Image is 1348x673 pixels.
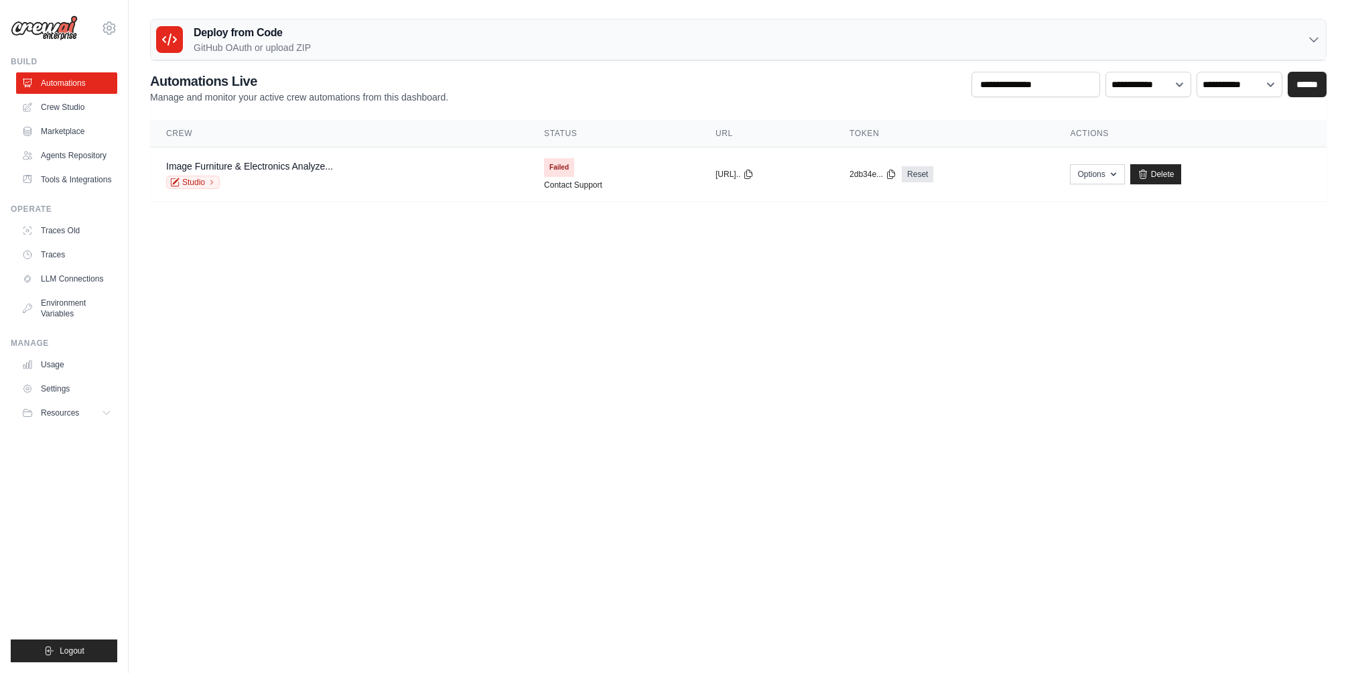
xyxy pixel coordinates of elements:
[16,378,117,400] a: Settings
[166,176,220,189] a: Studio
[11,639,117,662] button: Logout
[902,166,933,182] a: Reset
[16,402,117,424] button: Resources
[194,25,311,41] h3: Deploy from Code
[11,15,78,41] img: Logo
[166,161,333,172] a: Image Furniture & Electronics Analyze...
[544,180,602,190] a: Contact Support
[41,408,79,418] span: Resources
[16,72,117,94] a: Automations
[544,158,574,177] span: Failed
[150,120,528,147] th: Crew
[16,121,117,142] a: Marketplace
[833,120,1054,147] th: Token
[11,338,117,349] div: Manage
[16,292,117,324] a: Environment Variables
[16,220,117,241] a: Traces Old
[11,56,117,67] div: Build
[1130,164,1182,184] a: Delete
[194,41,311,54] p: GitHub OAuth or upload ZIP
[850,169,896,180] button: 2db34e...
[16,145,117,166] a: Agents Repository
[1054,120,1327,147] th: Actions
[60,646,84,656] span: Logout
[11,204,117,215] div: Operate
[150,72,448,90] h2: Automations Live
[150,90,448,104] p: Manage and monitor your active crew automations from this dashboard.
[1070,164,1124,184] button: Options
[16,244,117,265] a: Traces
[16,354,117,375] a: Usage
[16,97,117,118] a: Crew Studio
[528,120,699,147] th: Status
[16,169,117,190] a: Tools & Integrations
[16,268,117,290] a: LLM Connections
[699,120,833,147] th: URL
